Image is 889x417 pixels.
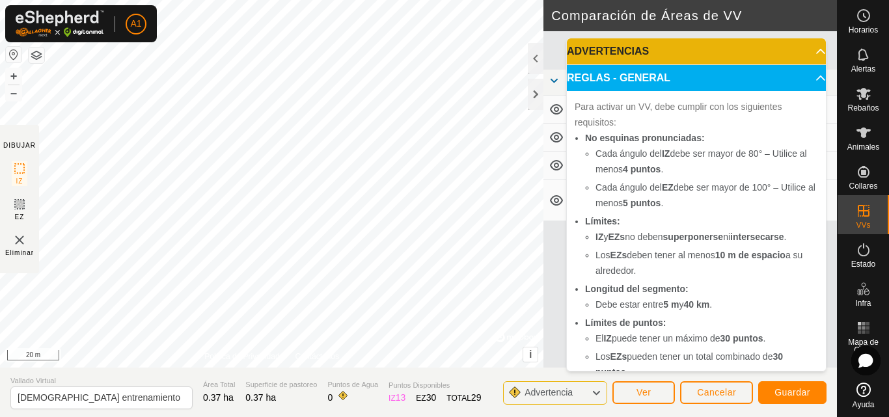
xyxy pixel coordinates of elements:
span: Superficie de pastoreo [245,379,317,390]
li: El puede tener un máximo de . [595,330,818,346]
span: IZ [16,176,23,186]
b: 10 m de espacio [715,250,786,260]
span: 13 [396,392,406,403]
span: Mapa de Calor [841,338,886,354]
b: 4 puntos [623,164,661,174]
span: Advertencia [525,387,573,397]
b: EZ [662,182,674,193]
span: 29 [471,392,482,403]
li: y no deben ni . [595,229,818,245]
p-accordion-header: REGLAS - GENERAL [567,65,826,91]
span: A1 [130,17,141,31]
span: Alertas [851,65,875,73]
b: EZs [608,232,625,242]
span: Collares [849,182,877,190]
b: Límites de puntos: [585,317,666,328]
span: 0.37 ha [245,392,276,403]
th: VV [571,31,637,70]
b: intersecarse [730,232,784,242]
span: Infra [855,299,871,307]
div: DIBUJAR [3,141,36,150]
b: 5 puntos [623,198,661,208]
b: Longitud del segmento: [585,284,689,294]
a: Contáctenos [295,351,339,362]
div: EZ [416,391,436,405]
button: Cancelar [680,381,753,404]
span: 0 [327,392,333,403]
span: Rebaños [847,104,879,112]
span: Puntos Disponibles [389,380,481,391]
b: EZs [610,250,627,260]
button: – [6,85,21,101]
b: IZ [603,333,611,343]
span: 30 [426,392,437,403]
b: 40 km [683,299,709,310]
b: IZ [662,148,670,159]
button: Guardar [758,381,827,404]
h2: Comparación de Áreas de VV [551,8,837,23]
div: IZ [389,391,405,405]
b: EZs [610,351,627,362]
span: Área Total [203,379,235,390]
b: Límites: [585,216,620,226]
button: + [6,68,21,84]
span: REGLAS - GENERAL [567,73,670,83]
span: Animales [847,143,879,151]
span: Guardar [774,387,810,397]
span: Para activar un VV, debe cumplir con los siguientes requisitos: [575,101,782,128]
button: i [523,347,538,362]
button: Capas del Mapa [29,47,44,63]
b: IZ [595,232,603,242]
span: ADVERTENCIAS [567,46,649,57]
button: Ver [612,381,675,404]
span: EZ [15,212,25,222]
a: Política de Privacidad [204,351,279,362]
th: Superficie de pastoreo [704,31,771,70]
li: Los pueden tener un total combinado de . [595,349,818,380]
span: 0.37 ha [203,392,234,403]
li: Los deben tener al menos a su alrededor. [595,247,818,278]
span: Ayuda [853,401,875,409]
b: 30 puntos [720,333,763,343]
b: No esquinas pronunciadas: [585,133,705,143]
button: Restablecer Mapa [6,47,21,62]
li: Debe estar entre y . [595,297,818,312]
span: Cancelar [697,387,736,397]
li: Cada ángulo del debe ser mayor de 100° – Utilice al menos . [595,180,818,211]
li: Cada ángulo del debe ser mayor de 80° – Utilice al menos . [595,146,818,177]
span: Eliminar [5,248,34,258]
span: i [529,349,532,360]
img: VV [12,232,27,248]
b: superponerse [663,232,724,242]
span: Ver [636,387,651,397]
th: Rebaño [637,31,704,70]
span: Horarios [849,26,878,34]
span: Puntos de Agua [327,379,378,390]
div: TOTAL [446,391,481,405]
a: Ayuda [838,377,889,414]
p-accordion-content: REGLAS - GENERAL [567,91,826,409]
span: Vallado Virtual [10,375,193,386]
p-accordion-header: ADVERTENCIAS [567,38,826,64]
span: VVs [856,221,870,229]
th: Nueva Asignación [771,31,837,70]
img: Logo Gallagher [16,10,104,37]
b: 5 m [663,299,679,310]
span: Estado [851,260,875,268]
